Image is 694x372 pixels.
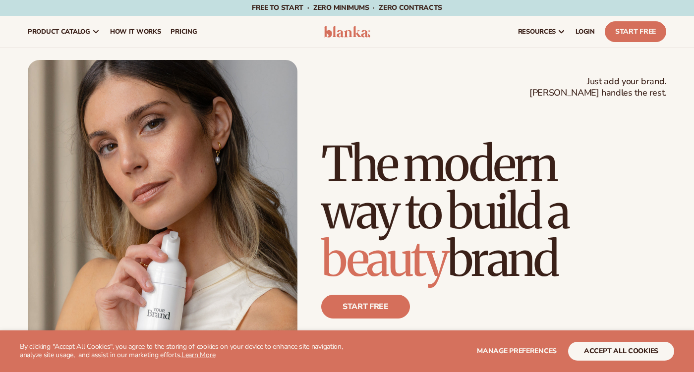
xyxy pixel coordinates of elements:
a: LOGIN [571,16,600,48]
span: pricing [171,28,197,36]
button: Manage preferences [477,342,557,361]
a: Learn More [181,350,215,360]
a: Start free [321,295,410,319]
p: By clicking "Accept All Cookies", you agree to the storing of cookies on your device to enhance s... [20,343,354,360]
span: product catalog [28,28,90,36]
img: logo [324,26,370,38]
a: Start Free [605,21,666,42]
a: How It Works [105,16,166,48]
span: Free to start · ZERO minimums · ZERO contracts [252,3,442,12]
a: resources [513,16,571,48]
a: product catalog [23,16,105,48]
span: resources [518,28,556,36]
button: accept all cookies [568,342,674,361]
span: LOGIN [576,28,595,36]
h1: The modern way to build a brand [321,140,666,283]
span: Manage preferences [477,346,557,356]
span: How It Works [110,28,161,36]
a: pricing [166,16,202,48]
span: beauty [321,229,447,289]
span: Just add your brand. [PERSON_NAME] handles the rest. [529,76,666,99]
